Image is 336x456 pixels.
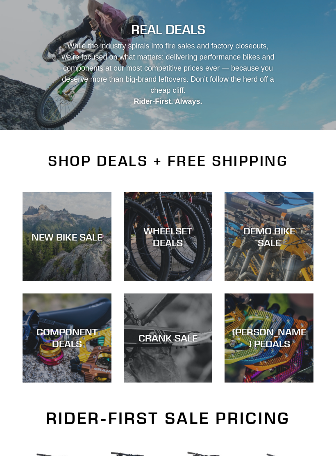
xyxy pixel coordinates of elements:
[124,192,213,282] a: WHEELSET DEALS
[124,332,213,344] div: CRANK SALE
[23,294,111,383] a: COMPONENT DEALS
[23,153,313,170] h2: SHOP DEALS + FREE SHIPPING
[23,192,111,282] a: NEW BIKE SALE
[23,22,313,38] h2: REAL DEALS
[124,225,213,249] div: WHEELSET DEALS
[225,327,313,351] div: [PERSON_NAME] PEDALS
[225,225,313,249] div: DEMO BIKE SALE
[23,327,111,351] div: COMPONENT DEALS
[23,409,313,429] h2: RIDER-FIRST SALE PRICING
[23,231,111,243] div: NEW BIKE SALE
[59,41,277,108] p: While the industry spirals into fire sales and factory closeouts, we’re focused on what matters: ...
[134,98,202,106] strong: Rider-First. Always.
[124,294,213,383] a: CRANK SALE
[225,192,313,282] a: DEMO BIKE SALE
[225,294,313,383] a: [PERSON_NAME] PEDALS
